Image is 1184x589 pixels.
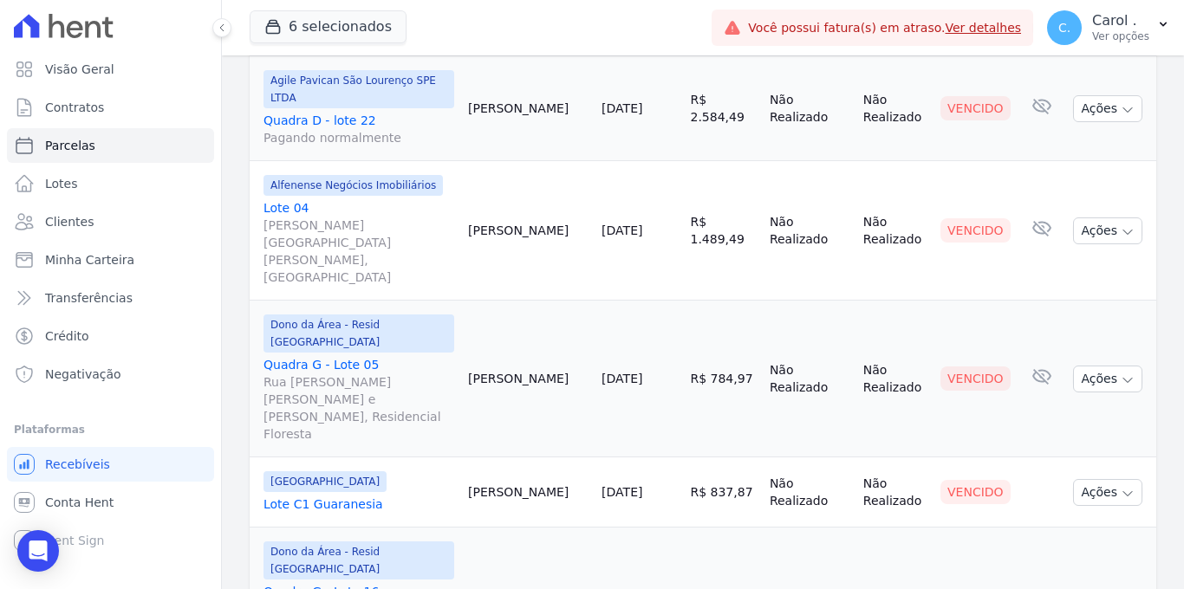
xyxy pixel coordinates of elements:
span: Dono da Área - Resid [GEOGRAPHIC_DATA] [263,314,454,353]
div: Vencido [940,218,1011,243]
div: Plataformas [14,419,207,440]
p: Carol . [1092,12,1149,29]
a: Crédito [7,319,214,353]
a: [DATE] [602,223,642,237]
a: Recebíveis [7,447,214,482]
span: [GEOGRAPHIC_DATA] [263,471,387,492]
span: Negativação [45,366,121,383]
span: Dono da Área - Resid [GEOGRAPHIC_DATA] [263,541,454,579]
a: Quadra G - Lote 05Rua [PERSON_NAME] [PERSON_NAME] e [PERSON_NAME], Residencial Floresta [263,356,454,443]
button: Ações [1073,95,1142,122]
td: [PERSON_NAME] [461,457,595,528]
button: C. Carol . Ver opções [1033,3,1184,52]
div: Vencido [940,96,1011,120]
a: Contratos [7,90,214,125]
td: [PERSON_NAME] [461,56,595,161]
a: Visão Geral [7,52,214,87]
td: Não Realizado [856,56,934,161]
span: [PERSON_NAME][GEOGRAPHIC_DATA][PERSON_NAME], [GEOGRAPHIC_DATA] [263,217,454,286]
a: Conta Hent [7,485,214,520]
a: Lotes [7,166,214,201]
span: C. [1058,22,1070,34]
a: Negativação [7,357,214,392]
a: Parcelas [7,128,214,163]
div: Vencido [940,480,1011,504]
span: Recebíveis [45,456,110,473]
span: Você possui fatura(s) em atraso. [748,19,1021,37]
td: Não Realizado [856,301,934,457]
button: Ações [1073,217,1142,244]
td: Não Realizado [856,161,934,301]
td: [PERSON_NAME] [461,301,595,457]
span: Crédito [45,327,89,345]
button: 6 selecionados [250,10,407,43]
span: Conta Hent [45,494,114,511]
a: [DATE] [602,372,642,385]
a: Transferências [7,281,214,315]
td: Não Realizado [763,161,856,301]
a: Minha Carteira [7,243,214,277]
td: R$ 2.584,49 [683,56,762,161]
span: Pagando normalmente [263,129,454,146]
span: Contratos [45,99,104,116]
a: Lote 04[PERSON_NAME][GEOGRAPHIC_DATA][PERSON_NAME], [GEOGRAPHIC_DATA] [263,199,454,286]
td: R$ 837,87 [683,457,762,528]
td: Não Realizado [763,301,856,457]
a: Quadra D - lote 22Pagando normalmente [263,112,454,146]
a: Clientes [7,204,214,239]
button: Ações [1073,479,1142,506]
td: Não Realizado [763,457,856,528]
td: [PERSON_NAME] [461,161,595,301]
td: R$ 1.489,49 [683,161,762,301]
span: Clientes [45,213,94,230]
div: Open Intercom Messenger [17,530,59,572]
a: [DATE] [602,485,642,499]
span: Rua [PERSON_NAME] [PERSON_NAME] e [PERSON_NAME], Residencial Floresta [263,373,454,443]
a: Lote C1 Guaranesia [263,495,454,513]
div: Vencido [940,366,1011,391]
span: Minha Carteira [45,251,134,269]
td: R$ 784,97 [683,301,762,457]
span: Lotes [45,175,78,192]
span: Alfenense Negócios Imobiliários [263,175,443,196]
span: Transferências [45,289,133,307]
span: Agile Pavican São Lourenço SPE LTDA [263,70,454,108]
td: Não Realizado [763,56,856,161]
button: Ações [1073,366,1142,392]
td: Não Realizado [856,457,934,528]
a: Ver detalhes [945,21,1021,35]
span: Parcelas [45,137,95,154]
p: Ver opções [1092,29,1149,43]
span: Visão Geral [45,61,114,78]
a: [DATE] [602,101,642,115]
